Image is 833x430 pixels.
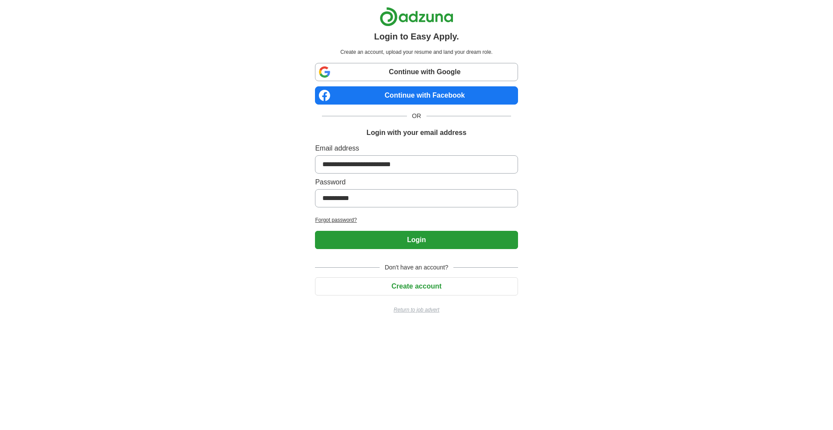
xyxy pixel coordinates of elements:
[380,7,453,26] img: Adzuna logo
[315,231,518,249] button: Login
[315,86,518,105] a: Continue with Facebook
[367,128,466,138] h1: Login with your email address
[315,63,518,81] a: Continue with Google
[374,30,459,43] h1: Login to Easy Apply.
[315,216,518,224] a: Forgot password?
[407,112,426,121] span: OR
[315,306,518,314] a: Return to job advert
[317,48,516,56] p: Create an account, upload your resume and land your dream role.
[315,143,518,154] label: Email address
[315,277,518,295] button: Create account
[380,263,454,272] span: Don't have an account?
[315,282,518,290] a: Create account
[315,177,518,187] label: Password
